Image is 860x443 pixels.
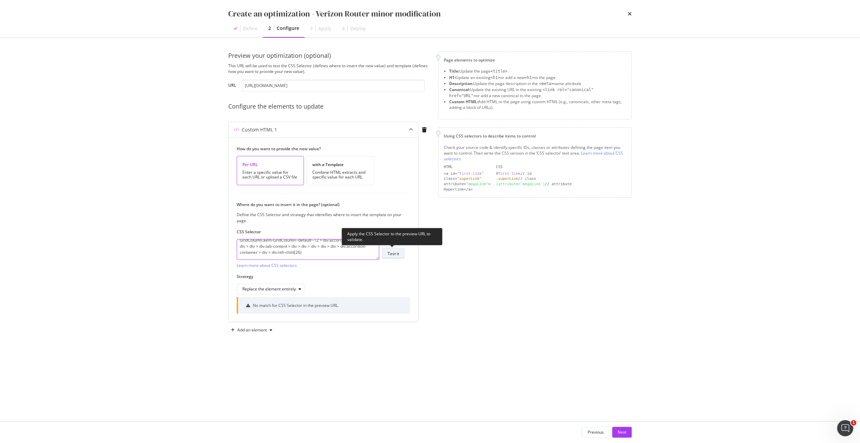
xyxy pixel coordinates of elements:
div: times [628,8,632,19]
div: "megaLink" [466,182,488,186]
span: 1 [851,420,856,426]
textarea: #tl-TabletBodyContentSection > div > div.seo-bottom-container.fragment.oneDRd_fragment.aem-GridCo... [237,239,379,260]
div: [attribute='megaLink'] [496,182,545,186]
div: "superLink" [457,176,482,181]
div: Check your source code & identify specific IDs, classes or attributes defining the page item you ... [444,145,626,162]
div: Using CSS selectors to describe items to control [444,133,626,139]
div: Create an optimization - Verizon Router minor modification [228,8,441,19]
div: Add an element [237,328,267,332]
div: No match for CSS Selector in the preview URL. [253,303,339,308]
strong: Description: [449,81,473,86]
div: Per URL [242,162,298,167]
div: Replace the element entirely [242,287,296,291]
button: Previous [582,427,610,438]
div: Deploy [350,25,366,32]
div: Previous [588,429,604,435]
div: Define [243,25,258,32]
div: Custom HTML 1 [242,126,277,133]
label: Strategy [237,274,405,279]
div: // attribute [496,182,626,187]
div: Test it [388,251,399,256]
div: Preview your optimization (optional) [228,51,430,60]
div: Page elements to optimize [444,57,626,63]
strong: Canonical: [449,87,470,92]
div: #first-link [496,171,520,176]
div: 3 [310,25,313,32]
div: Apply [318,25,331,32]
div: CSS [496,164,626,170]
div: Hyperlink</a> [444,187,491,192]
button: Next [612,427,632,438]
div: // class [496,176,626,182]
li: Add HTML to the page using custom HTML (e.g., canonicals, other meta tags, adding a block of URLs). [449,99,626,110]
div: attribute= > [444,182,491,187]
div: "first-link" [457,171,484,176]
div: 2 [268,25,271,32]
button: Add an element [228,325,275,335]
div: // id [496,171,626,176]
div: Define the CSS Selector and strategy that identifies where to insert the template on your page. [237,212,405,223]
div: 4 [342,25,345,32]
span: <meta> [539,81,553,86]
li: Update the page description in the name attribute [449,81,626,87]
li: Update an existing or add a new to the page. [449,75,626,81]
li: Update the page . [449,68,626,74]
strong: Custom HTML: [449,99,478,105]
strong: H1: [449,75,456,80]
span: <link rel="canonical" href="URL"> [449,87,594,98]
label: URL [228,82,236,90]
div: .superLink [496,176,518,181]
li: Update the existing URL in the existing or add a new canonical to the page. [449,87,626,99]
iframe: Intercom live chat [837,420,853,436]
span: <h1> [491,75,500,80]
a: Learn more about CSS selectors [444,150,623,162]
div: Next [618,429,626,435]
button: Test it [382,248,405,259]
input: https://www.example.com [242,80,425,91]
span: <title> [491,69,508,74]
div: <a id= [444,171,491,176]
strong: Title: [449,68,459,74]
div: with a Template [312,162,368,167]
div: This URL will be used to test the CSS Selector (defines where to insert the new value) and templa... [228,63,430,74]
label: CSS Selector [237,229,405,235]
div: Combine HTML extracts and specific value for each URL [312,170,368,179]
div: HTML [444,164,491,170]
button: Replace the element entirely [237,284,304,294]
label: Where do you want to insert it in the page? (optional) [237,202,405,207]
div: class= [444,176,491,182]
div: Configure the elements to update [228,102,430,111]
div: Apply the CSS Selector to the preview URL to validate. [342,228,442,245]
div: Configure [277,25,299,32]
label: How do you want to provide the new value? [237,146,405,152]
span: <h1> [524,75,534,80]
div: Enter a specific value for each URL or upload a CSV file [242,170,298,179]
a: Learn more about CSS selectors [237,263,297,268]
